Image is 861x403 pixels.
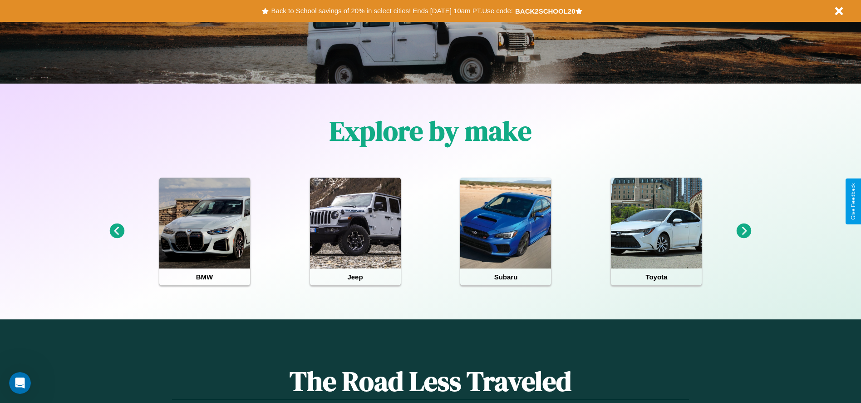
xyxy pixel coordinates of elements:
[159,269,250,285] h4: BMW
[9,372,31,394] iframe: Intercom live chat
[460,269,551,285] h4: Subaru
[611,269,702,285] h4: Toyota
[850,183,856,220] div: Give Feedback
[172,363,689,400] h1: The Road Less Traveled
[310,269,401,285] h4: Jeep
[269,5,515,17] button: Back to School savings of 20% in select cities! Ends [DATE] 10am PT.Use code:
[330,112,531,149] h1: Explore by make
[515,7,576,15] b: BACK2SCHOOL20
